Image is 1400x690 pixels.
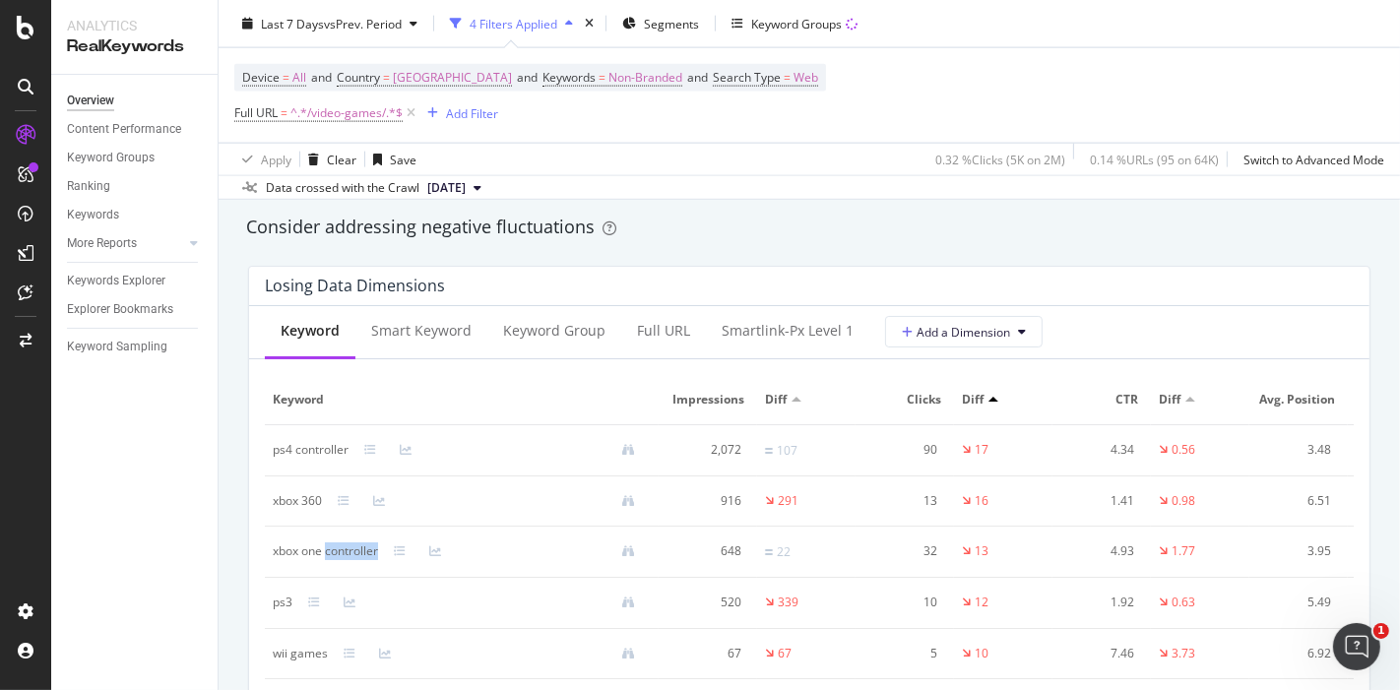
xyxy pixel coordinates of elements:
[1257,391,1335,408] span: Avg. Position
[1333,623,1380,670] iframe: Intercom live chat
[975,594,988,611] div: 12
[234,104,278,121] span: Full URL
[777,442,797,460] div: 107
[1236,144,1384,175] button: Switch to Advanced Mode
[784,69,791,86] span: =
[1060,492,1135,510] div: 1.41
[885,316,1043,347] button: Add a Dimension
[67,337,204,357] a: Keyword Sampling
[273,542,378,560] div: xbox one controller
[67,233,137,254] div: More Reports
[324,15,402,31] span: vs Prev. Period
[242,69,280,86] span: Device
[637,321,690,341] div: Full URL
[327,151,356,167] div: Clear
[67,148,204,168] a: Keyword Groups
[687,69,708,86] span: and
[1172,594,1195,611] div: 0.63
[542,69,596,86] span: Keywords
[863,645,938,662] div: 5
[599,69,605,86] span: =
[777,543,791,561] div: 22
[265,276,445,295] div: Losing Data Dimensions
[765,391,787,408] span: Diff
[273,492,322,510] div: xbox 360
[667,542,741,560] div: 648
[863,492,938,510] div: 13
[393,64,512,92] span: [GEOGRAPHIC_DATA]
[503,321,605,341] div: Keyword Group
[863,391,941,408] span: Clicks
[283,69,289,86] span: =
[667,391,744,408] span: Impressions
[446,104,498,121] div: Add Filter
[1257,441,1332,459] div: 3.48
[419,176,489,200] button: [DATE]
[1243,151,1384,167] div: Switch to Advanced Mode
[67,299,204,320] a: Explorer Bookmarks
[863,441,938,459] div: 90
[261,151,291,167] div: Apply
[667,441,741,459] div: 2,072
[266,179,419,197] div: Data crossed with the Crawl
[1257,542,1332,560] div: 3.95
[273,441,349,459] div: ps4 controller
[371,321,472,341] div: Smart Keyword
[290,99,403,127] span: ^.*/video-games/.*$
[67,271,165,291] div: Keywords Explorer
[778,594,798,611] div: 339
[724,8,865,39] button: Keyword Groups
[644,15,699,31] span: Segments
[442,8,581,39] button: 4 Filters Applied
[778,645,792,662] div: 67
[713,69,781,86] span: Search Type
[300,144,356,175] button: Clear
[581,14,598,33] div: times
[778,492,798,510] div: 291
[1060,594,1135,611] div: 1.92
[427,179,466,197] span: 2025 Sep. 26th
[1060,441,1135,459] div: 4.34
[1373,623,1389,639] span: 1
[975,441,988,459] div: 17
[962,391,984,408] span: Diff
[292,64,306,92] span: All
[1060,542,1135,560] div: 4.93
[419,101,498,125] button: Add Filter
[67,233,184,254] a: More Reports
[975,645,988,662] div: 10
[67,205,204,225] a: Keywords
[67,176,204,197] a: Ranking
[67,299,173,320] div: Explorer Bookmarks
[517,69,538,86] span: and
[863,594,938,611] div: 10
[722,321,854,341] div: smartlink-px Level 1
[1257,594,1332,611] div: 5.49
[765,549,773,555] img: Equal
[1257,645,1332,662] div: 6.92
[1172,441,1195,459] div: 0.56
[273,645,328,662] div: wii games
[975,542,988,560] div: 13
[67,16,202,35] div: Analytics
[608,64,682,92] span: Non-Branded
[337,69,380,86] span: Country
[67,176,110,197] div: Ranking
[1257,492,1332,510] div: 6.51
[863,542,938,560] div: 32
[67,205,119,225] div: Keywords
[1159,391,1180,408] span: Diff
[667,645,741,662] div: 67
[751,15,842,31] div: Keyword Groups
[1172,492,1195,510] div: 0.98
[794,64,818,92] span: Web
[67,91,114,111] div: Overview
[975,492,988,510] div: 16
[67,91,204,111] a: Overview
[246,215,1372,240] div: Consider addressing negative fluctuations
[67,119,204,140] a: Content Performance
[311,69,332,86] span: and
[67,35,202,58] div: RealKeywords
[365,144,416,175] button: Save
[470,15,557,31] div: 4 Filters Applied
